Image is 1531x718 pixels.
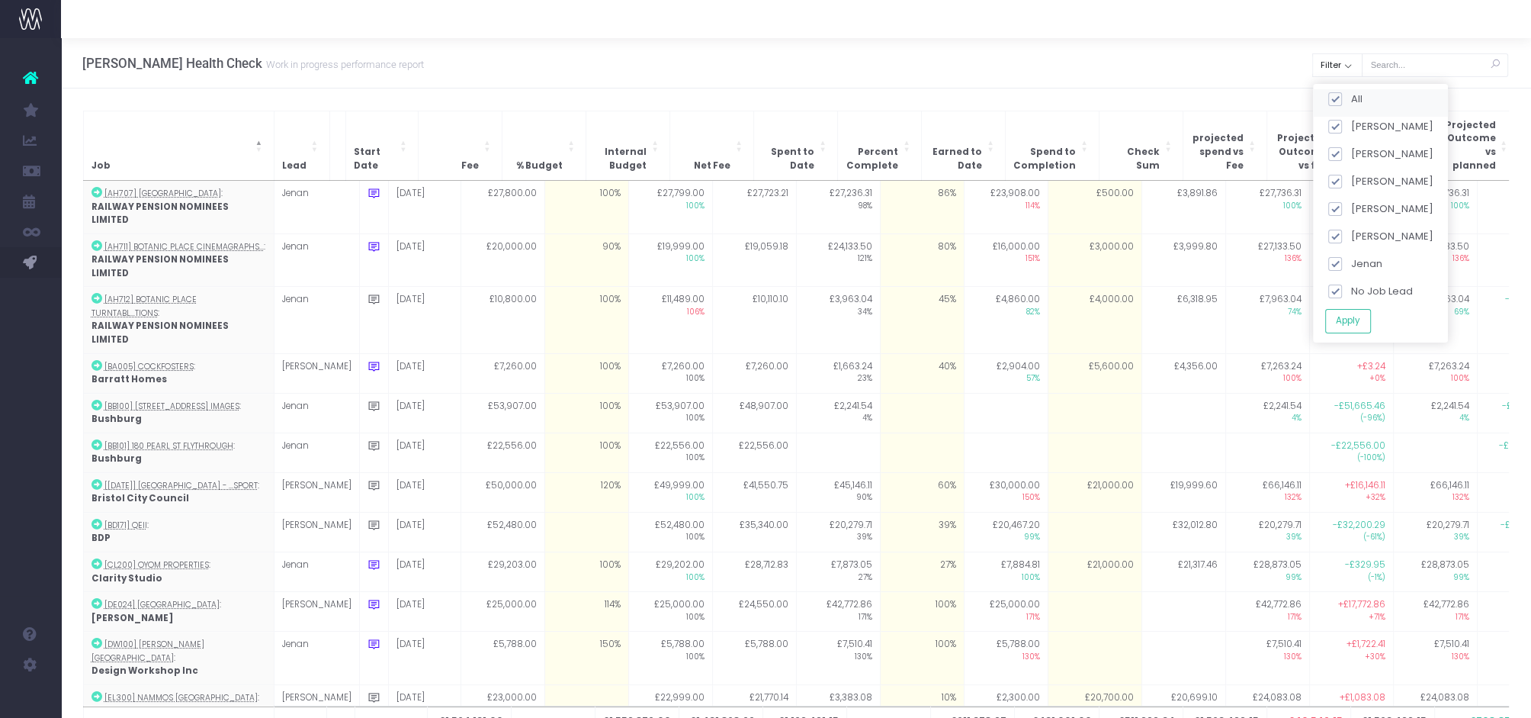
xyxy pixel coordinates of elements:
td: £5,788.00 [628,632,712,685]
td: £28,712.83 [712,552,796,592]
td: £27,723.21 [712,181,796,233]
span: Spend to Completion [1013,146,1076,172]
td: £7,263.24 [1393,353,1477,393]
span: -£22,556.00 [1331,439,1385,453]
td: £4,356.00 [1141,353,1225,393]
span: Internal Budget [594,146,647,172]
span: 130% [972,652,1040,663]
label: [PERSON_NAME] [1327,119,1433,134]
span: (-1%) [1318,572,1385,584]
td: £53,907.00 [461,393,544,433]
strong: Clarity Studio [91,572,162,584]
abbr: [AH711] Botanic Place Cinemagraphs [104,241,264,253]
td: £5,788.00 [712,632,796,685]
strong: Bristol City Council [91,492,189,504]
td: : [83,552,274,592]
td: £19,999.60 [1141,472,1225,512]
span: Percent Complete [846,146,898,172]
td: £7,263.24 [1225,353,1309,393]
td: 90% [544,233,628,287]
strong: RAILWAY PENSION NOMINEES LIMITED [91,320,229,346]
span: 136% [1234,253,1302,265]
td: £52,480.00 [628,512,712,552]
span: 147% [972,704,1040,716]
strong: [PERSON_NAME] [91,612,173,624]
th: Check Sum: Activate to sort: Activate to sort [1099,111,1183,180]
label: [PERSON_NAME] [1327,201,1433,217]
td: £45,146.11 [796,472,880,512]
td: £52,480.00 [461,512,544,552]
td: £21,317.46 [1141,552,1225,592]
abbr: [BA005] Cockfosters [104,361,194,372]
td: £2,241.54 [796,393,880,433]
span: Check Sum [1107,146,1160,172]
abbr: [BC100] Bristol City Centre - Transport [104,480,258,491]
td: £7,260.00 [461,353,544,393]
span: 39% [1234,532,1302,543]
td: Jenan [274,433,359,472]
label: All [1327,92,1362,107]
td: : [83,472,274,512]
td: [DATE] [388,472,461,512]
td: £20,279.71 [1225,512,1309,552]
td: £25,000.00 [964,592,1048,632]
td: £4,000.00 [1048,287,1141,353]
td: 100% [544,181,628,233]
span: 132% [1234,492,1302,504]
span: 98% [804,201,872,212]
span: 100% [637,492,705,504]
span: +5% [1318,704,1385,716]
img: images/default_profile_image.png [19,687,42,710]
span: 100% [637,201,705,212]
td: £5,788.00 [964,632,1048,685]
span: 39% [804,532,872,543]
td: £6,318.95 [1141,287,1225,353]
td: : [83,287,274,353]
td: £28,873.05 [1225,552,1309,592]
td: : [83,353,274,393]
span: Fee [461,159,479,173]
span: 171% [804,612,872,623]
td: : [83,233,274,287]
span: +£1,722.41 [1346,638,1385,652]
span: 15% [804,704,872,716]
span: 100% [637,532,705,543]
td: £20,279.71 [796,512,880,552]
span: -£51,665.46 [1334,400,1385,414]
abbr: [EL300] Nammos Maldives [104,692,258,704]
span: 100% [637,652,705,663]
span: 39% [1401,532,1469,543]
td: 150% [544,632,628,685]
td: £5,600.00 [1048,353,1141,393]
span: 4% [804,413,872,424]
td: £42,772.86 [1393,592,1477,632]
td: £7,510.41 [796,632,880,685]
span: +71% [1318,612,1385,623]
td: £23,908.00 [964,181,1048,233]
span: Projected Outcome vs fee [1275,132,1327,172]
span: Earned to Date [929,146,982,172]
td: 120% [544,472,628,512]
td: 60% [880,472,964,512]
span: (-96%) [1318,413,1385,424]
span: Start Date [354,146,395,172]
span: +£3.24 [1357,360,1385,374]
td: £32,012.80 [1141,512,1225,552]
span: 105% [1401,704,1469,716]
td: Jenan [274,552,359,592]
span: 171% [1234,612,1302,623]
span: 99% [1234,572,1302,584]
td: [PERSON_NAME] [274,353,359,393]
td: £27,133.50 [1225,233,1309,287]
span: 99% [972,532,1040,543]
span: 171% [1401,612,1469,623]
td: £22,556.00 [712,433,796,472]
span: +£16,146.11 [1345,479,1385,493]
span: Projected Outcome vs planned [1443,119,1495,172]
small: Work in progress performance report [262,56,424,71]
h3: [PERSON_NAME] Health Check [82,56,424,71]
span: 27% [804,572,872,584]
td: : [83,433,274,472]
span: 74% [1234,307,1302,318]
span: 34% [804,307,872,318]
